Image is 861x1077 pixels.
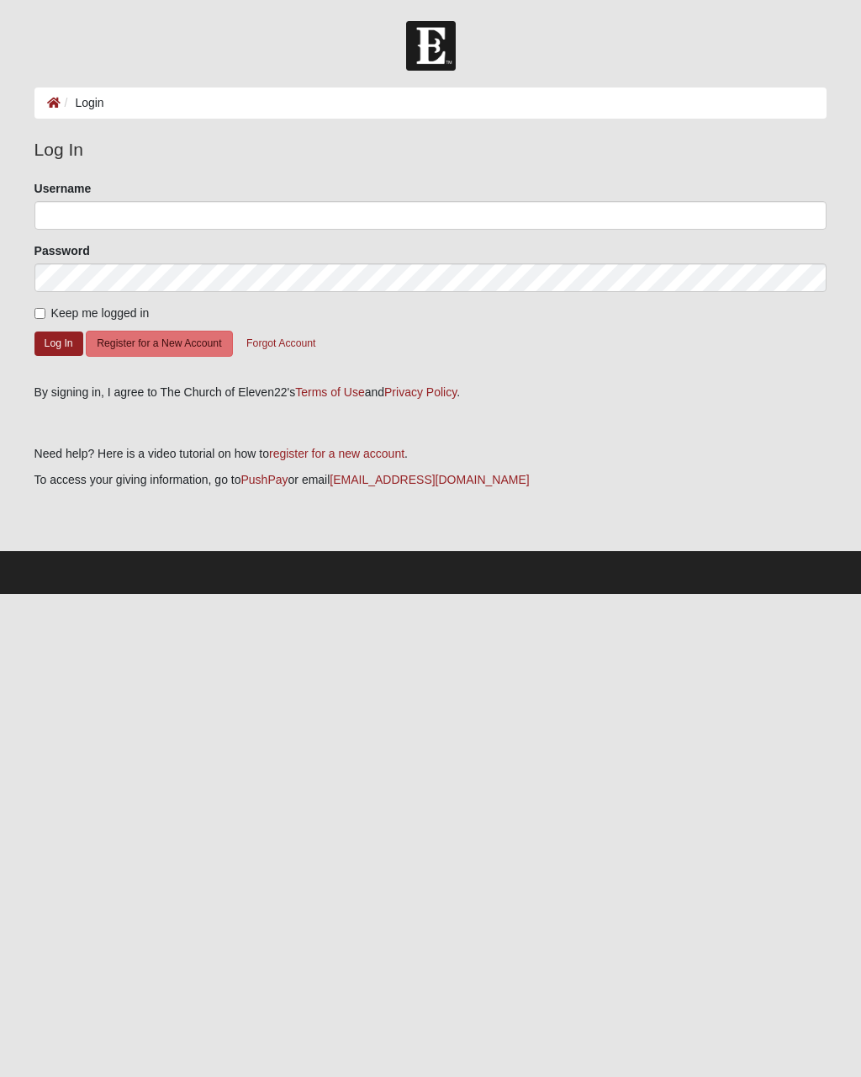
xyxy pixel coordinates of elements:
button: Register for a New Account [86,331,232,357]
a: register for a new account [269,447,404,460]
span: Keep me logged in [51,306,150,320]
label: Username [34,180,92,197]
input: Keep me logged in [34,308,45,319]
button: Forgot Account [235,331,326,357]
p: Need help? Here is a video tutorial on how to . [34,445,827,463]
a: Terms of Use [295,385,364,399]
a: PushPay [241,473,288,486]
legend: Log In [34,136,827,163]
label: Password [34,242,90,259]
a: Privacy Policy [384,385,457,399]
button: Log In [34,332,83,356]
img: Church of Eleven22 Logo [406,21,456,71]
div: By signing in, I agree to The Church of Eleven22's and . [34,384,827,401]
li: Login [61,94,104,112]
a: [EMAIL_ADDRESS][DOMAIN_NAME] [330,473,529,486]
p: To access your giving information, go to or email [34,471,827,489]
